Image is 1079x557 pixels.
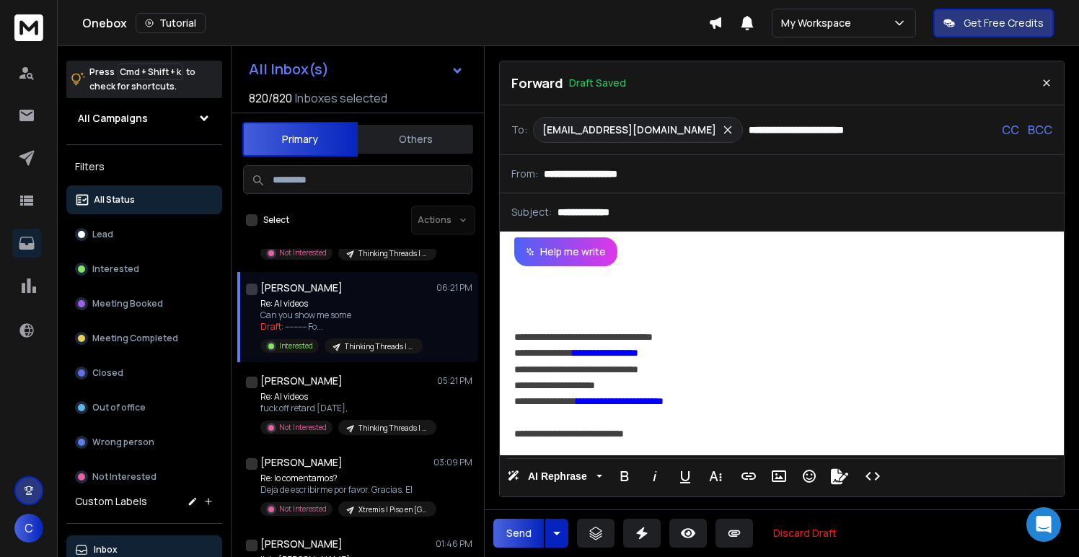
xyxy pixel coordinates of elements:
button: Emoticons [796,462,823,491]
p: Not Interested [279,422,327,433]
p: Wrong person [92,437,154,448]
p: Can you show me some [260,310,423,321]
p: Subject: [511,205,552,219]
p: From: [511,167,538,181]
button: Out of office [66,393,222,422]
p: [EMAIL_ADDRESS][DOMAIN_NAME] [542,123,716,137]
button: Not Interested [66,462,222,491]
button: Signature [826,462,853,491]
p: fuck off retard [DATE], [260,403,433,414]
button: Discard Draft [762,519,848,548]
button: All Status [66,185,222,214]
p: Interested [279,341,313,351]
p: Deja de escribirme por favor. Gracias. El [260,484,433,496]
p: Forward [511,73,563,93]
p: Thinking Threads | AI Video | #1 | [GEOGRAPHIC_DATA] [358,248,428,259]
button: Wrong person [66,428,222,457]
span: ---------- Fo ... [285,320,323,333]
p: Out of office [92,402,146,413]
button: Tutorial [136,13,206,33]
div: Onebox [82,13,708,33]
p: Thinking Threads | AI Video | #1 | [GEOGRAPHIC_DATA] [345,341,414,352]
h1: All Campaigns [78,111,148,126]
span: Cmd + Shift + k [118,63,183,80]
button: Meeting Booked [66,289,222,318]
p: Xtremis | Piso en [GEOGRAPHIC_DATA] #1 | [GEOGRAPHIC_DATA] [358,504,428,515]
button: Italic (⌘I) [641,462,669,491]
p: Thinking Threads | AI Video | #1 | [GEOGRAPHIC_DATA] [358,423,428,434]
p: BCC [1028,121,1052,139]
button: Lead [66,220,222,249]
button: Send [493,519,544,548]
button: Insert Link (⌘K) [735,462,762,491]
p: To: [511,123,527,137]
button: Get Free Credits [933,9,1054,38]
span: Draft: [260,320,283,333]
button: Underline (⌘U) [671,462,699,491]
h1: [PERSON_NAME] [260,537,343,551]
p: Re: lo comentamos? [260,473,433,484]
p: My Workspace [781,16,857,30]
p: 06:21 PM [436,282,472,294]
p: 01:46 PM [436,538,472,550]
p: Interested [92,263,139,275]
button: Bold (⌘B) [611,462,638,491]
p: 03:09 PM [433,457,472,468]
label: Select [263,214,289,226]
button: Help me write [514,237,617,266]
p: Re: AI videos [260,298,423,310]
h1: [PERSON_NAME] [260,374,343,388]
p: Draft Saved [569,76,626,90]
p: Not Interested [92,471,157,483]
button: Meeting Completed [66,324,222,353]
p: Not Interested [279,504,327,514]
p: Meeting Booked [92,298,163,310]
p: Re: AI videos [260,391,433,403]
button: C [14,514,43,543]
p: Lead [92,229,113,240]
button: Interested [66,255,222,284]
button: Closed [66,359,222,387]
p: Closed [92,367,123,379]
p: Get Free Credits [964,16,1044,30]
h3: Inboxes selected [295,89,387,107]
p: Meeting Completed [92,333,178,344]
button: All Inbox(s) [237,55,475,84]
div: Open Intercom Messenger [1026,507,1061,542]
button: Others [358,123,473,155]
button: Insert Image (⌘P) [765,462,793,491]
button: AI Rephrase [504,462,605,491]
h1: All Inbox(s) [249,62,329,76]
p: All Status [94,194,135,206]
h1: [PERSON_NAME] [260,281,343,295]
h3: Filters [66,157,222,177]
p: Inbox [94,544,118,556]
button: More Text [702,462,729,491]
button: All Campaigns [66,104,222,133]
h1: [PERSON_NAME] [260,455,343,470]
p: 05:21 PM [437,375,472,387]
button: Code View [859,462,886,491]
button: Primary [242,122,358,157]
span: 820 / 820 [249,89,292,107]
p: CC [1002,121,1019,139]
p: Not Interested [279,247,327,258]
span: AI Rephrase [525,470,590,483]
p: Press to check for shortcuts. [89,65,195,94]
h3: Custom Labels [75,494,147,509]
